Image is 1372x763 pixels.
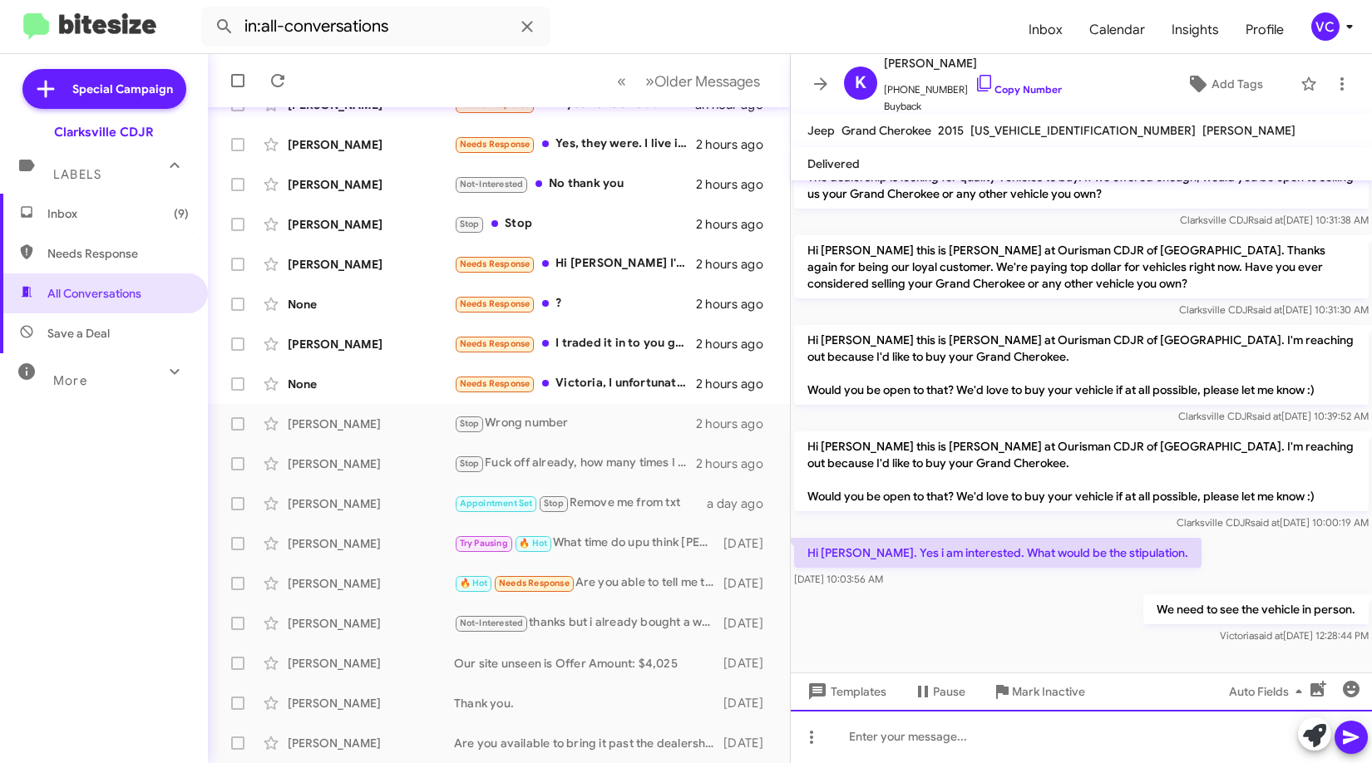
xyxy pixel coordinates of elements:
span: said at [1254,629,1283,642]
button: Previous [607,64,636,98]
div: a day ago [707,495,777,512]
div: Yes, they were. I live in [US_STATE] so a test drive is a little tough [454,135,696,154]
div: Hi [PERSON_NAME] I'm not thinking to sell it but but you have any numbers on mind? [454,254,696,273]
span: Templates [804,677,886,706]
div: Are you able to tell me the final cost of this vehicle, including all additional fees and taxes? [454,573,723,593]
span: Clarksville CDJR [DATE] 10:39:52 AM [1178,410,1369,422]
a: Calendar [1076,6,1158,54]
div: [DATE] [723,615,777,632]
div: 2 hours ago [696,216,777,233]
div: Fuck off already, how many times I have to tell you to stop [454,454,696,473]
div: 2 hours ago [696,136,777,153]
span: Inbox [47,205,189,222]
p: Hi [PERSON_NAME]. Yes i am interested. What would be the stipulation. [794,538,1202,568]
span: Buyback [884,98,1062,115]
div: Victoria, I unfortunately received one of the trucks with the delamination on the dash and faulty... [454,374,696,393]
div: I traded it in to you guys in [DATE]. [454,334,696,353]
span: K [855,70,866,96]
a: Special Campaign [22,69,186,109]
div: 2 hours ago [696,296,777,313]
span: Clarksville CDJR [DATE] 10:00:19 AM [1177,516,1369,529]
span: Stop [460,219,480,229]
span: Needs Response [460,298,531,309]
div: [DATE] [723,655,777,672]
button: Mark Inactive [979,677,1098,706]
span: Appointment Set [460,498,533,509]
div: [PERSON_NAME] [288,615,454,632]
div: ? [454,294,696,313]
div: 2 hours ago [696,336,777,352]
a: Copy Number [975,83,1062,96]
div: [PERSON_NAME] [288,495,454,512]
div: None [288,376,454,392]
span: [PERSON_NAME] [884,53,1062,73]
button: Add Tags [1156,69,1292,99]
div: [DATE] [723,535,777,552]
span: All Conversations [47,285,141,302]
button: Templates [791,677,900,706]
div: Clarksville CDJR [54,124,154,140]
div: 2 hours ago [696,376,777,392]
span: Delivered [807,156,860,171]
div: [DATE] [723,735,777,751]
span: 🔥 Hot [460,578,488,588]
span: Jeep [807,123,835,138]
span: Stop [460,418,480,429]
button: VC [1297,12,1354,41]
div: [PERSON_NAME] [288,655,454,672]
div: 2 hours ago [696,455,777,472]
div: [PERSON_NAME] [288,455,454,472]
div: 2 hours ago [696,256,777,273]
span: Needs Response [460,139,531,150]
div: VC [1311,12,1340,41]
span: 🔥 Hot [519,538,547,549]
span: Save a Deal [47,325,110,342]
div: [PERSON_NAME] [288,336,454,352]
span: Profile [1232,6,1297,54]
button: Auto Fields [1216,677,1322,706]
div: What time do upu think [PERSON_NAME] will arrive [454,534,723,553]
span: [PHONE_NUMBER] [884,73,1062,98]
button: Pause [900,677,979,706]
span: Not-Interested [460,618,524,628]
div: Our site unseen is Offer Amount: $4,025 [454,655,723,672]
div: [PERSON_NAME] [288,575,454,592]
div: [PERSON_NAME] [288,416,454,432]
input: Search [201,7,550,47]
div: [PERSON_NAME] [288,535,454,552]
span: Special Campaign [72,81,173,97]
span: Needs Response [460,378,531,389]
span: « [617,71,626,91]
div: thanks but i already bought a white 2025 jeep sahara at another dealer [454,613,723,633]
span: Victoria [DATE] 12:28:44 PM [1220,629,1369,642]
span: (9) [174,205,189,222]
p: Hi [PERSON_NAME] this is [PERSON_NAME] at Ourisman CDJR of [GEOGRAPHIC_DATA]. I'm reaching out be... [794,325,1369,405]
span: Clarksville CDJR [DATE] 10:31:38 AM [1180,214,1369,226]
span: Needs Response [460,258,531,269]
div: No thank you [454,175,696,194]
a: Insights [1158,6,1232,54]
div: 2 hours ago [696,416,777,432]
span: Labels [53,167,101,182]
div: Are you available to bring it past the dealership? [454,735,723,751]
span: [US_VEHICLE_IDENTIFICATION_NUMBER] [970,123,1196,138]
span: Stop [544,498,564,509]
span: said at [1252,410,1281,422]
div: [DATE] [723,695,777,711]
span: Inbox [1015,6,1076,54]
span: [PERSON_NAME] [1202,123,1296,138]
span: More [53,373,87,388]
span: Not-Interested [460,179,524,190]
span: Auto Fields [1229,677,1309,706]
span: Older Messages [654,72,760,91]
span: Needs Response [47,245,189,262]
p: Hi [PERSON_NAME] this is [PERSON_NAME] at Ourisman CDJR of [GEOGRAPHIC_DATA]. Thanks again for be... [794,235,1369,298]
span: Grand Cherokee [841,123,931,138]
div: Wrong number [454,414,696,433]
nav: Page navigation example [608,64,770,98]
span: Mark Inactive [1012,677,1085,706]
div: 2 hours ago [696,176,777,193]
button: Next [635,64,770,98]
span: Try Pausing [460,538,508,549]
